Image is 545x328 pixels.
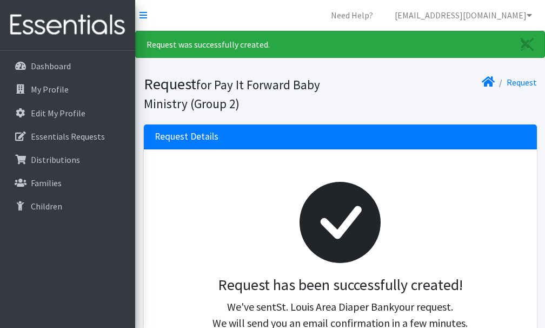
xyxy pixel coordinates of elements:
a: Children [4,195,131,217]
small: for Pay It Forward Baby Ministry (Group 2) [144,77,320,111]
a: Distributions [4,149,131,170]
a: [EMAIL_ADDRESS][DOMAIN_NAME] [386,4,541,26]
a: Edit My Profile [4,102,131,124]
p: Edit My Profile [31,108,85,119]
p: Distributions [31,154,80,165]
span: St. Louis Area Diaper Bank [276,300,394,313]
a: Dashboard [4,55,131,77]
p: Dashboard [31,61,71,71]
a: My Profile [4,78,131,100]
a: Request [507,77,537,88]
h3: Request Details [155,131,218,142]
p: My Profile [31,84,69,95]
div: Request was successfully created. [135,31,545,58]
p: Families [31,178,62,188]
a: Close [510,31,544,57]
img: HumanEssentials [4,7,131,43]
h1: Request [144,75,336,112]
a: Families [4,172,131,194]
a: Essentials Requests [4,126,131,147]
h3: Request has been successfully created! [163,276,517,294]
a: Need Help? [322,4,382,26]
p: Children [31,201,62,212]
p: Essentials Requests [31,131,105,142]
